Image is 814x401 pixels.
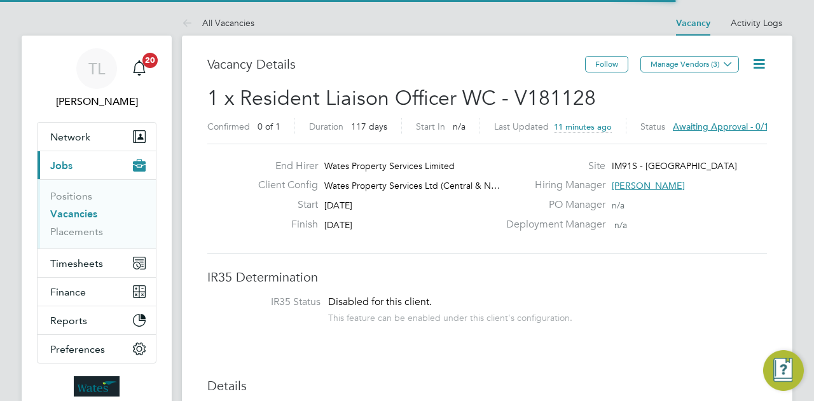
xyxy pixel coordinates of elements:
[499,198,605,212] label: PO Manager
[612,200,624,211] span: n/a
[614,219,627,231] span: n/a
[640,56,739,72] button: Manage Vendors (3)
[309,121,343,132] label: Duration
[50,315,87,327] span: Reports
[499,218,605,231] label: Deployment Manager
[258,121,280,132] span: 0 of 1
[612,160,737,172] span: IM91S - [GEOGRAPHIC_DATA]
[324,200,352,211] span: [DATE]
[612,180,685,191] span: [PERSON_NAME]
[207,269,767,285] h3: IR35 Determination
[248,160,318,173] label: End Hirer
[324,180,500,191] span: Wates Property Services Ltd (Central & N…
[38,278,156,306] button: Finance
[673,121,769,132] span: Awaiting approval - 0/1
[37,48,156,109] a: TL[PERSON_NAME]
[351,121,387,132] span: 117 days
[50,131,90,143] span: Network
[324,219,352,231] span: [DATE]
[50,160,72,172] span: Jobs
[38,179,156,248] div: Jobs
[328,309,572,323] div: This feature can be enabled under this client's configuration.
[74,376,120,397] img: wates-logo-retina.png
[248,198,318,212] label: Start
[499,179,605,192] label: Hiring Manager
[499,160,605,173] label: Site
[38,123,156,151] button: Network
[453,121,466,132] span: n/a
[37,94,156,109] span: Tom Langley
[207,121,250,132] label: Confirmed
[127,48,152,89] a: 20
[640,121,665,132] label: Status
[207,86,596,111] span: 1 x Resident Liaison Officer WC - V181128
[585,56,628,72] button: Follow
[88,60,105,77] span: TL
[554,121,612,132] span: 11 minutes ago
[50,190,92,202] a: Positions
[50,286,86,298] span: Finance
[731,17,782,29] a: Activity Logs
[416,121,445,132] label: Start In
[494,121,549,132] label: Last Updated
[324,160,455,172] span: Wates Property Services Limited
[142,53,158,68] span: 20
[38,249,156,277] button: Timesheets
[38,335,156,363] button: Preferences
[38,151,156,179] button: Jobs
[207,377,767,394] h3: Details
[248,179,318,192] label: Client Config
[50,208,97,220] a: Vacancies
[182,17,254,29] a: All Vacancies
[37,376,156,397] a: Go to home page
[220,296,321,309] label: IR35 Status
[50,257,103,269] span: Timesheets
[676,18,710,29] a: Vacancy
[207,56,585,72] h3: Vacancy Details
[328,296,432,308] span: Disabled for this client.
[763,350,804,391] button: Engage Resource Center
[38,306,156,334] button: Reports
[50,343,105,355] span: Preferences
[248,218,318,231] label: Finish
[50,226,103,238] a: Placements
